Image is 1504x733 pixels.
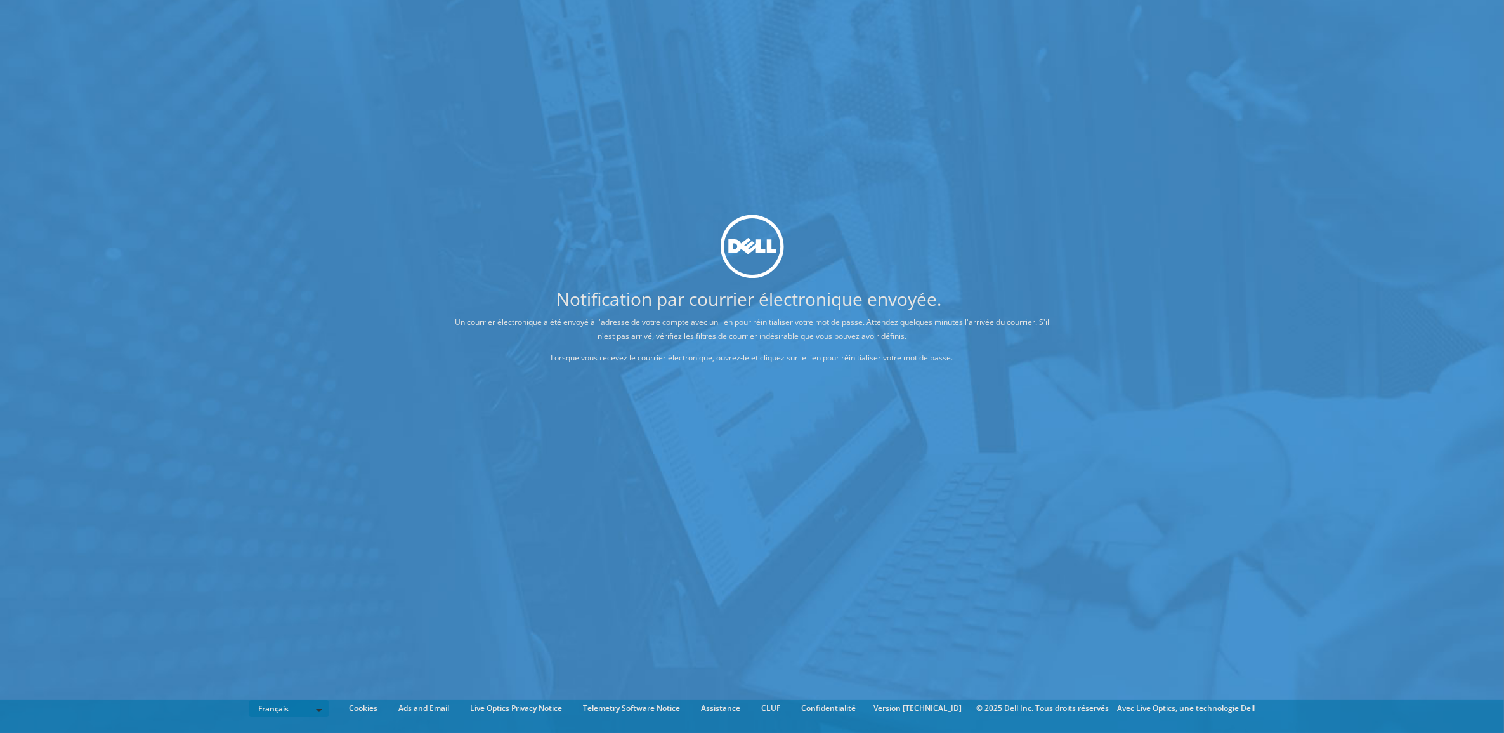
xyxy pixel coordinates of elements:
p: Un courrier électronique a été envoyé à l'adresse de votre compte avec un lien pour réinitialiser... [451,315,1054,343]
a: Assistance [692,701,750,715]
a: CLUF [752,701,790,715]
p: Lorsque vous recevez le courrier électronique, ouvrez-le et cliquez sur le lien pour réinitialise... [451,351,1054,365]
a: Cookies [340,701,388,715]
li: Version [TECHNICAL_ID] [868,701,969,715]
li: © 2025 Dell Inc. Tous droits réservés [971,701,1116,715]
h1: Notification par courrier électronique envoyée. [403,290,1095,308]
a: Live Optics Privacy Notice [461,701,572,715]
a: Confidentialité [792,701,866,715]
a: Telemetry Software Notice [574,701,690,715]
img: dell_svg_logo.svg [721,215,784,279]
li: Avec Live Optics, une technologie Dell [1118,701,1255,715]
a: Ads and Email [389,701,459,715]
